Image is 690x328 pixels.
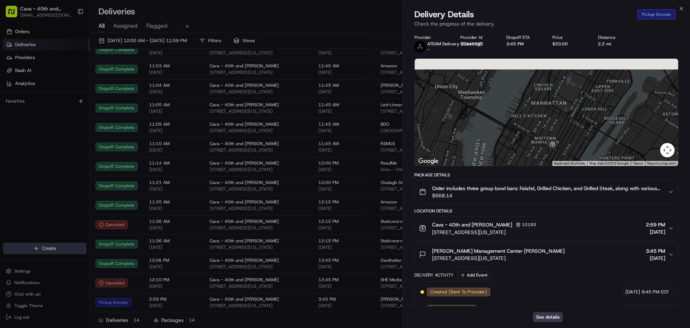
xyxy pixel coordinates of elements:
p: Driver [7,212,131,219]
div: Provider [414,35,449,40]
span: 9:45 PM EDT [641,289,669,295]
div: Price [552,35,587,40]
div: Provider Id [460,35,495,40]
span: [STREET_ADDRESS][US_STATE] [432,255,565,262]
span: 3:45 PM [646,247,665,255]
p: Hello, [7,197,131,205]
div: 3:45 PM [506,41,541,47]
img: Go home [19,6,27,14]
span: [STREET_ADDRESS][US_STATE] [432,229,539,236]
img: ateam_logo.png [414,41,426,53]
span: ATEAM Delivery (Catering) [427,41,482,47]
img: Google [417,157,440,166]
span: [DATE] [646,255,665,262]
span: Map data ©2025 Google [589,161,629,165]
button: Cava - 40th and [PERSON_NAME]10193[STREET_ADDRESS][US_STATE]2:59 PM[DATE] [415,216,678,240]
span: 2:59 PM [646,221,665,228]
span: Created (Sent To Provider) [430,289,487,295]
button: See details [533,312,563,322]
button: Order includes three group bowl bars: Falafel, Grilled Chicken, and Grilled Steak, along with var... [415,180,678,203]
span: [DATE] [646,228,665,235]
button: 35146395 [460,41,483,47]
div: 2.2 mi [598,41,632,47]
div: $20.00 [552,41,587,47]
button: Add Event [458,271,490,279]
a: Report a map error [647,161,676,165]
button: Map camera controls [660,143,675,157]
div: Location Details [414,208,678,214]
span: 10193 [522,222,536,228]
span: [DATE] [625,289,640,295]
div: Distance [598,35,632,40]
span: Delivery Details [414,9,474,20]
button: Send [124,222,133,230]
span: Cava - 40th and [PERSON_NAME] [432,221,512,228]
div: Hey, let me know if you have any questions! [27,31,121,49]
a: Open this area in Google Maps (opens a new window) [417,157,440,166]
div: Dropoff ETA [506,35,541,40]
button: [PERSON_NAME] Management Center [PERSON_NAME][STREET_ADDRESS][US_STATE]3:45 PM[DATE] [415,243,678,266]
p: Check the progress of the delivery. [414,20,678,27]
a: Terms [633,161,643,165]
div: Delivery Activity [414,272,454,278]
span: [PERSON_NAME] Management Center [PERSON_NAME] [432,247,565,255]
span: $668.14 [432,192,662,199]
img: Nash [7,39,19,51]
span: - [427,47,429,53]
div: Package Details [414,172,678,178]
button: back [7,6,16,14]
span: Order includes three group bowl bars: Falafel, Grilled Chicken, and Grilled Steak, along with var... [432,185,662,192]
button: Keyboard shortcuts [554,161,585,166]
